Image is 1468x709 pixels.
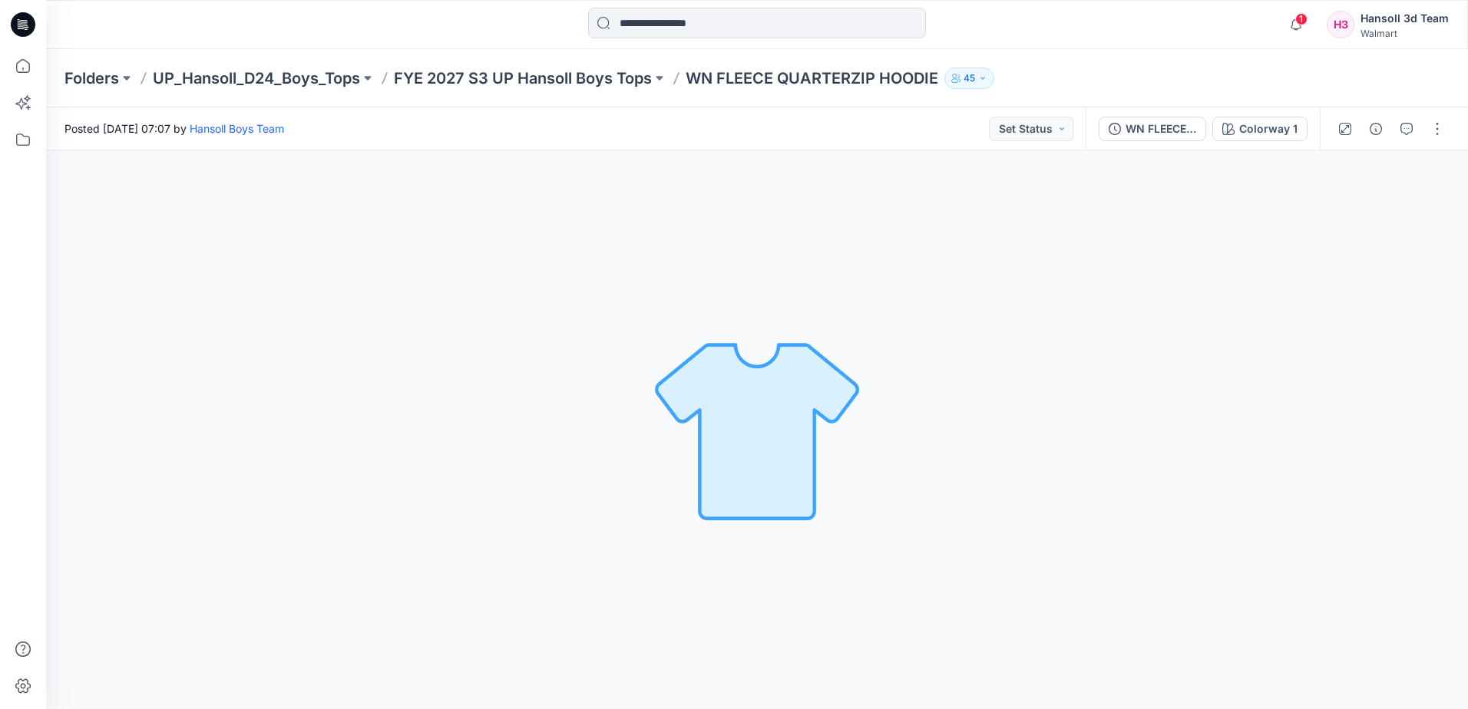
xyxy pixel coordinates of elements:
a: Hansoll Boys Team [190,122,284,135]
button: 45 [944,68,994,89]
button: WN FLEECE QUARTERZIP HOODIE [1099,117,1206,141]
a: Folders [64,68,119,89]
p: WN FLEECE QUARTERZIP HOODIE [686,68,938,89]
a: UP_Hansoll_D24_Boys_Tops [153,68,360,89]
button: Details [1364,117,1388,141]
div: Colorway 1 [1239,120,1298,137]
div: H3 [1327,11,1354,38]
div: Hansoll 3d Team [1361,9,1449,28]
div: WN FLEECE QUARTERZIP HOODIE [1126,120,1196,137]
img: No Outline [650,322,865,537]
span: Posted [DATE] 07:07 by [64,120,284,137]
p: 45 [964,70,975,87]
button: Colorway 1 [1212,117,1308,141]
span: 1 [1295,13,1308,25]
a: FYE 2027 S3 UP Hansoll Boys Tops [394,68,652,89]
div: Walmart [1361,28,1449,39]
